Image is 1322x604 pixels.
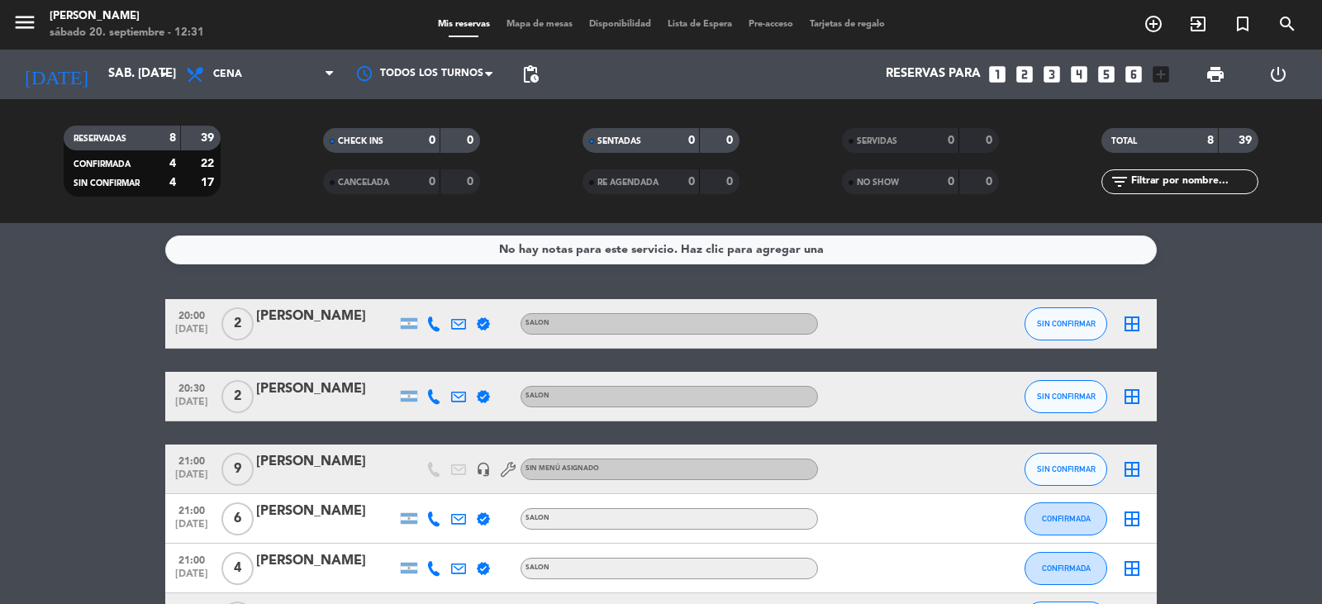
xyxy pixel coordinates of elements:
[1123,64,1144,85] i: looks_6
[338,178,389,187] span: CANCELADA
[688,176,695,188] strong: 0
[50,25,204,41] div: sábado 20. septiembre - 12:31
[256,550,397,572] div: [PERSON_NAME]
[1025,552,1107,585] button: CONFIRMADA
[886,67,981,82] span: Reservas para
[221,552,254,585] span: 4
[171,450,212,469] span: 21:00
[201,158,217,169] strong: 22
[74,135,126,143] span: RESERVADAS
[221,502,254,535] span: 6
[987,64,1008,85] i: looks_one
[476,316,491,331] i: verified
[50,8,204,25] div: [PERSON_NAME]
[525,515,549,521] span: SALON
[169,132,176,144] strong: 8
[74,160,131,169] span: CONFIRMADA
[1122,509,1142,529] i: border_all
[1122,559,1142,578] i: border_all
[857,178,899,187] span: NO SHOW
[74,179,140,188] span: SIN CONFIRMAR
[169,177,176,188] strong: 4
[857,137,897,145] span: SERVIDAS
[12,10,37,40] button: menu
[12,10,37,35] i: menu
[1025,453,1107,486] button: SIN CONFIRMAR
[948,135,954,146] strong: 0
[171,324,212,343] span: [DATE]
[525,564,549,571] span: SALON
[498,20,581,29] span: Mapa de mesas
[726,135,736,146] strong: 0
[1037,464,1096,473] span: SIN CONFIRMAR
[221,307,254,340] span: 2
[1122,459,1142,479] i: border_all
[1037,392,1096,401] span: SIN CONFIRMAR
[948,176,954,188] strong: 0
[171,305,212,324] span: 20:00
[726,176,736,188] strong: 0
[525,465,599,472] span: Sin menú asignado
[1110,172,1129,192] i: filter_list
[476,462,491,477] i: headset_mic
[1025,380,1107,413] button: SIN CONFIRMAR
[221,453,254,486] span: 9
[1129,173,1258,191] input: Filtrar por nombre...
[740,20,801,29] span: Pre-acceso
[525,392,549,399] span: SALON
[1025,502,1107,535] button: CONFIRMADA
[1205,64,1225,84] span: print
[986,135,996,146] strong: 0
[1037,319,1096,328] span: SIN CONFIRMAR
[1042,564,1091,573] span: CONFIRMADA
[1042,514,1091,523] span: CONFIRMADA
[213,69,242,80] span: Cena
[521,64,540,84] span: pending_actions
[499,240,824,259] div: No hay notas para este servicio. Haz clic para agregar una
[1111,137,1137,145] span: TOTAL
[171,549,212,568] span: 21:00
[1025,307,1107,340] button: SIN CONFIRMAR
[801,20,893,29] span: Tarjetas de regalo
[221,380,254,413] span: 2
[581,20,659,29] span: Disponibilidad
[256,451,397,473] div: [PERSON_NAME]
[430,20,498,29] span: Mis reservas
[171,397,212,416] span: [DATE]
[171,500,212,519] span: 21:00
[256,501,397,522] div: [PERSON_NAME]
[12,56,100,93] i: [DATE]
[476,389,491,404] i: verified
[525,320,549,326] span: SALON
[171,568,212,587] span: [DATE]
[429,176,435,188] strong: 0
[1068,64,1090,85] i: looks_4
[476,561,491,576] i: verified
[1233,14,1253,34] i: turned_in_not
[154,64,174,84] i: arrow_drop_down
[476,511,491,526] i: verified
[429,135,435,146] strong: 0
[338,137,383,145] span: CHECK INS
[1207,135,1214,146] strong: 8
[171,469,212,488] span: [DATE]
[171,519,212,538] span: [DATE]
[659,20,740,29] span: Lista de Espera
[1014,64,1035,85] i: looks_two
[597,137,641,145] span: SENTADAS
[1096,64,1117,85] i: looks_5
[201,132,217,144] strong: 39
[1268,64,1288,84] i: power_settings_new
[1144,14,1163,34] i: add_circle_outline
[256,378,397,400] div: [PERSON_NAME]
[1277,14,1297,34] i: search
[171,378,212,397] span: 20:30
[1188,14,1208,34] i: exit_to_app
[597,178,659,187] span: RE AGENDADA
[169,158,176,169] strong: 4
[1239,135,1255,146] strong: 39
[1247,50,1310,99] div: LOG OUT
[986,176,996,188] strong: 0
[1122,314,1142,334] i: border_all
[467,176,477,188] strong: 0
